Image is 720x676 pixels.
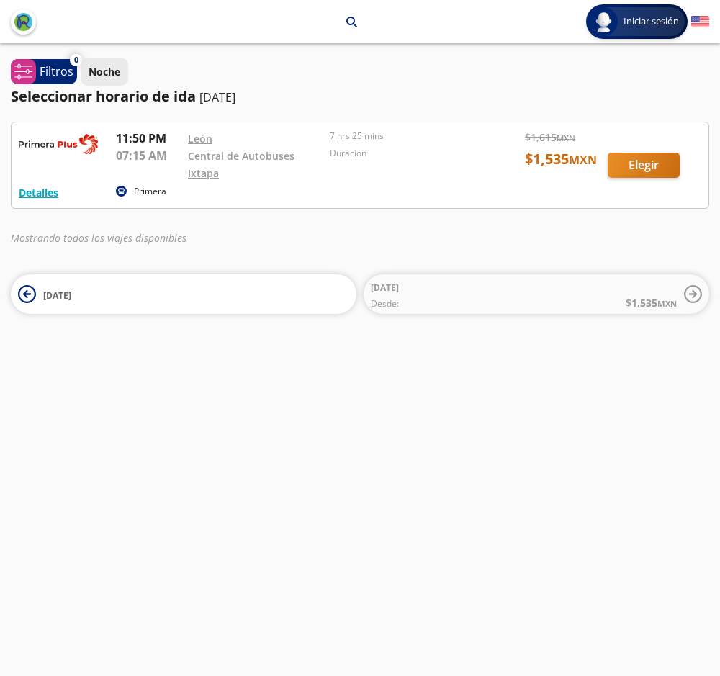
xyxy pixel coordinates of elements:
[371,297,399,310] span: Desde:
[691,13,709,31] button: English
[371,281,399,294] span: [DATE]
[74,54,78,66] span: 0
[188,149,294,180] a: Central de Autobuses Ixtapa
[657,298,677,309] small: MXN
[305,14,336,30] p: Ixtapa
[89,64,120,79] p: Noche
[40,63,73,80] p: Filtros
[188,132,212,145] a: León
[134,185,166,198] p: Primera
[11,59,77,84] button: 0Filtros
[262,14,287,30] p: León
[199,89,235,106] p: [DATE]
[364,274,709,314] button: [DATE]Desde:$1,535MXN
[43,289,71,302] span: [DATE]
[19,185,58,200] button: Detalles
[626,295,677,310] span: $ 1,535
[618,14,685,29] span: Iniciar sesión
[11,231,186,245] em: Mostrando todos los viajes disponibles
[81,58,128,86] button: Noche
[11,274,356,314] button: [DATE]
[11,86,196,107] p: Seleccionar horario de ida
[11,9,36,35] button: back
